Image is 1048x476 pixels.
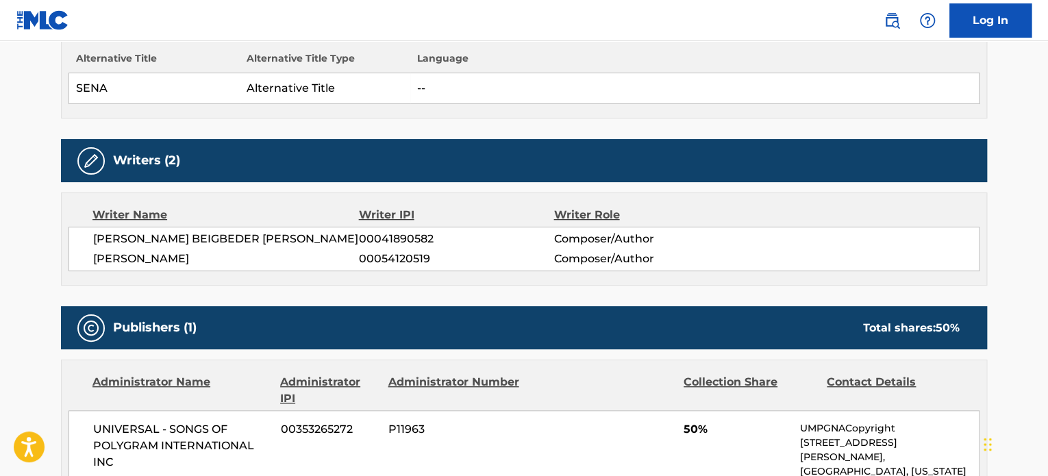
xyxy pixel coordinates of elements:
div: Administrator IPI [280,374,377,407]
span: 50 % [936,321,960,334]
span: Composer/Author [553,231,731,247]
p: UMPGNACopyright [800,421,979,436]
img: search [884,12,900,29]
td: Alternative Title [240,73,410,104]
th: Alternative Title Type [240,51,410,73]
div: Writer Role [553,207,731,223]
span: 00041890582 [359,231,553,247]
span: P11963 [388,421,521,438]
span: 50% [684,421,790,438]
p: [STREET_ADDRESS][PERSON_NAME], [800,436,979,464]
a: Log In [949,3,1032,38]
span: 00353265272 [281,421,378,438]
div: Administrator Name [92,374,270,407]
div: Drag [984,424,992,465]
img: Writers [83,153,99,169]
h5: Writers (2) [113,153,180,168]
div: Help [914,7,941,34]
th: Language [410,51,980,73]
div: Total shares: [863,320,960,336]
td: -- [410,73,980,104]
img: help [919,12,936,29]
div: Writer IPI [359,207,554,223]
div: Writer Name [92,207,359,223]
img: Publishers [83,320,99,336]
a: Public Search [878,7,906,34]
span: Composer/Author [553,251,731,267]
div: Contact Details [827,374,960,407]
iframe: Chat Widget [980,410,1048,476]
img: MLC Logo [16,10,69,30]
span: UNIVERSAL - SONGS OF POLYGRAM INTERNATIONAL INC [93,421,271,471]
span: [PERSON_NAME] [93,251,359,267]
div: Collection Share [684,374,816,407]
th: Alternative Title [69,51,240,73]
h5: Publishers (1) [113,320,197,336]
span: 00054120519 [359,251,553,267]
td: SENA [69,73,240,104]
span: [PERSON_NAME] BEIGBEDER [PERSON_NAME] [93,231,359,247]
div: Administrator Number [388,374,521,407]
